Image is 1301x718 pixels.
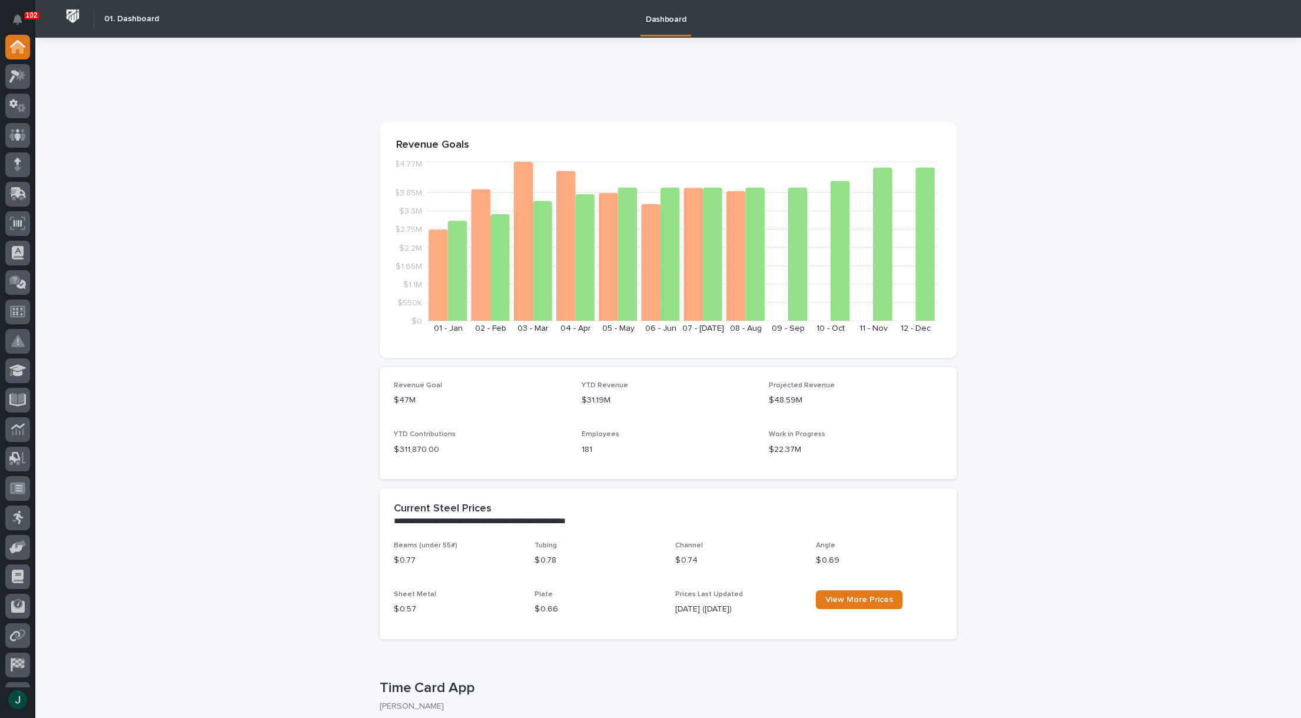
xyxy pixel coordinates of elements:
text: 12 - Dec [901,324,931,333]
text: 02 - Feb [475,324,506,333]
tspan: $0 [411,317,422,325]
p: Revenue Goals [396,139,940,152]
p: Time Card App [380,680,952,697]
tspan: $4.77M [394,160,422,168]
text: 10 - Oct [817,324,845,333]
p: [DATE] ([DATE]) [675,603,802,616]
span: Tubing [535,542,557,549]
p: $22.37M [769,444,942,456]
p: $ 311,870.00 [394,444,567,456]
img: Workspace Logo [62,5,84,27]
p: [PERSON_NAME] [380,702,947,712]
text: 11 - Nov [859,324,888,333]
span: View More Prices [825,596,893,604]
tspan: $550K [397,298,422,307]
p: 102 [26,11,38,19]
p: 181 [582,444,755,456]
text: 08 - Aug [730,324,762,333]
p: $ 0.66 [535,603,661,616]
tspan: $3.3M [399,207,422,215]
tspan: $1.1M [403,280,422,288]
button: Notifications [5,7,30,32]
p: $ 0.77 [394,554,520,567]
p: $48.59M [769,394,942,407]
p: $ 0.69 [816,554,942,567]
text: 07 - [DATE] [682,324,724,333]
p: $ 0.78 [535,554,661,567]
span: YTD Contributions [394,431,456,438]
span: Beams (under 55#) [394,542,457,549]
span: Revenue Goal [394,382,442,389]
text: 01 - Jan [434,324,463,333]
span: Work in Progress [769,431,825,438]
button: users-avatar [5,687,30,712]
a: View More Prices [816,590,902,609]
span: Prices Last Updated [675,591,743,598]
span: Channel [675,542,703,549]
span: YTD Revenue [582,382,628,389]
tspan: $3.85M [394,189,422,197]
span: Angle [816,542,835,549]
tspan: $2.2M [399,244,422,252]
text: 09 - Sep [772,324,805,333]
span: Sheet Metal [394,591,436,598]
span: Employees [582,431,619,438]
span: Projected Revenue [769,382,835,389]
tspan: $1.65M [396,262,422,270]
text: 03 - Mar [517,324,549,333]
span: Plate [535,591,553,598]
p: $31.19M [582,394,755,407]
h2: Current Steel Prices [394,503,492,516]
tspan: $2.75M [395,225,422,234]
text: 05 - May [602,324,635,333]
p: $ 0.74 [675,554,802,567]
h2: 01. Dashboard [104,14,159,24]
p: $ 0.57 [394,603,520,616]
p: $47M [394,394,567,407]
text: 04 - Apr [560,324,591,333]
div: Notifications102 [15,14,30,33]
text: 06 - Jun [645,324,676,333]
